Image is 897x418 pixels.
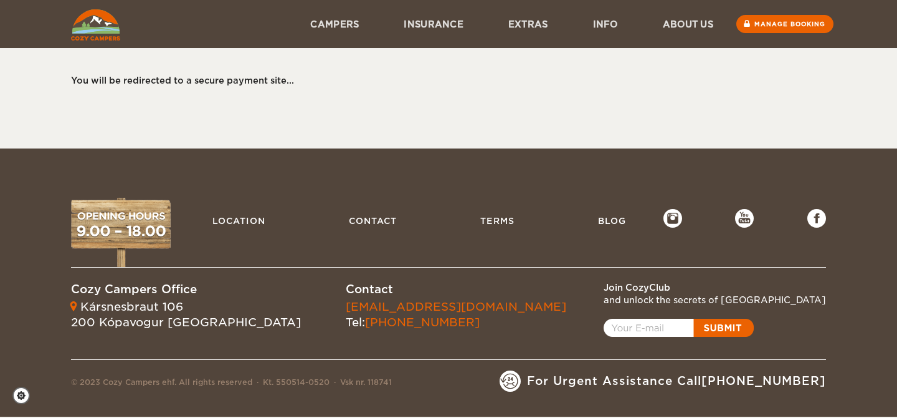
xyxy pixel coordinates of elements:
[592,209,632,233] a: Blog
[71,299,301,331] div: Kársnesbraut 106 200 Kópavogur [GEOGRAPHIC_DATA]
[604,319,754,337] a: Open popup
[527,373,826,389] span: For Urgent Assistance Call
[736,15,833,33] a: Manage booking
[206,209,272,233] a: Location
[604,294,826,306] div: and unlock the secrets of [GEOGRAPHIC_DATA]
[12,387,38,404] a: Cookie settings
[604,281,826,294] div: Join CozyClub
[346,299,566,331] div: Tel:
[474,209,521,233] a: Terms
[346,300,566,313] a: [EMAIL_ADDRESS][DOMAIN_NAME]
[365,316,480,329] a: [PHONE_NUMBER]
[71,74,814,87] div: You will be redirected to a secure payment site...
[71,281,301,298] div: Cozy Campers Office
[71,377,392,392] div: © 2023 Cozy Campers ehf. All rights reserved Kt. 550514-0520 Vsk nr. 118741
[701,374,826,387] a: [PHONE_NUMBER]
[346,281,566,298] div: Contact
[343,209,403,233] a: Contact
[71,9,120,41] img: Cozy Campers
